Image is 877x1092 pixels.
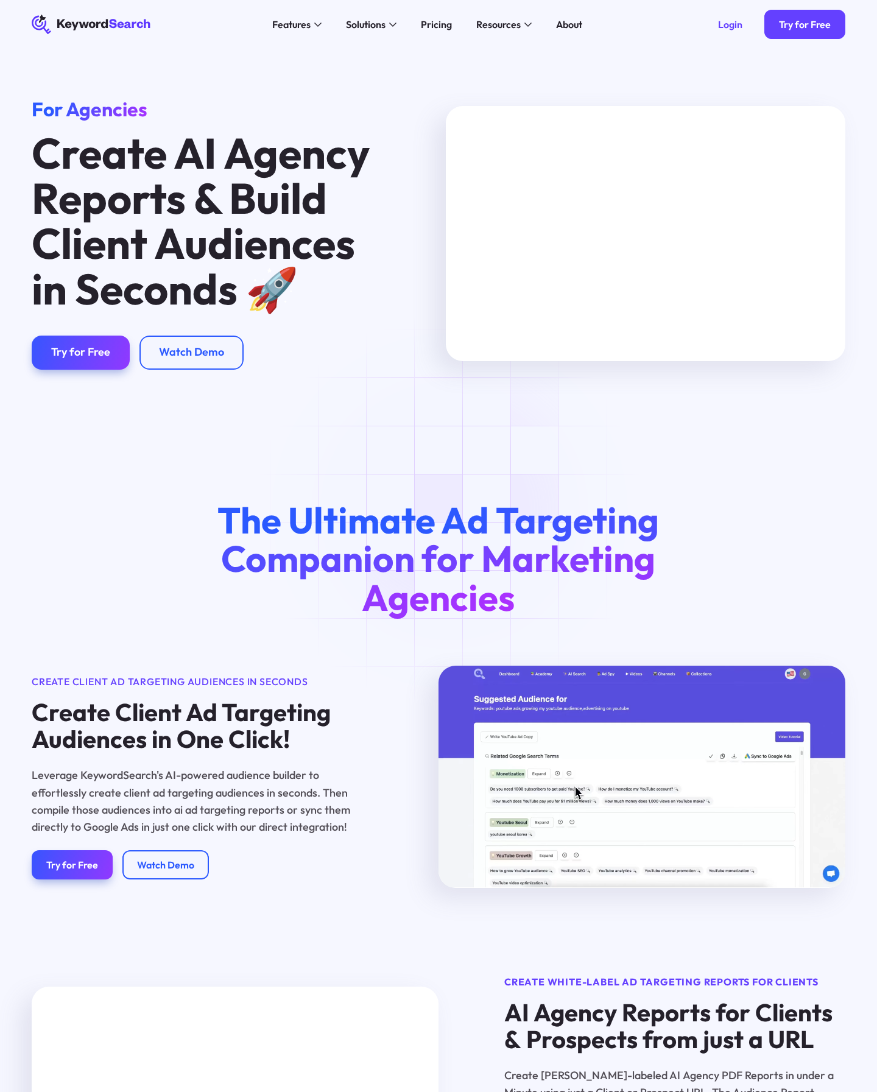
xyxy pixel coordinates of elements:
a: Watch Demo [122,850,209,879]
h4: AI Agency Reports for Clients & Prospects from just a URL [504,999,845,1052]
a: About [549,15,590,34]
div: Watch Demo [137,859,194,871]
div: Pricing [421,17,452,32]
p: Leverage KeywordSearch's AI-powered audience builder to effortlessly create client ad targeting a... [32,767,373,835]
span: The Ultimate Ad Targeting Companion for Marketing Agencies [217,497,659,621]
iframe: KeywordSearch Agency Reports [446,106,845,361]
a: Login [703,10,757,39]
a: Try for Free [764,10,845,39]
div: Login [718,18,742,30]
a: Try for Free [32,336,130,370]
a: Try for Free [32,850,113,879]
div: Create client ad targeting audiences in seconds [32,674,373,689]
strong: Create WHITE-LABEL Ad Targeting Reports for Clients [504,976,819,988]
div: Try for Free [779,18,831,30]
a: Pricing [414,15,459,34]
div: About [556,17,582,32]
h1: Create AI Agency Reports & Build Client Audiences in Seconds 🚀 [32,130,382,311]
div: Solutions [346,17,386,32]
div: Try for Free [46,859,98,871]
div: Try for Free [51,345,110,359]
div: Features [272,17,311,32]
div: Resources [476,17,521,32]
div: Watch Demo [159,345,224,359]
span: For Agencies [32,97,147,121]
h4: Create Client Ad Targeting Audiences in One Click! [32,699,373,752]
